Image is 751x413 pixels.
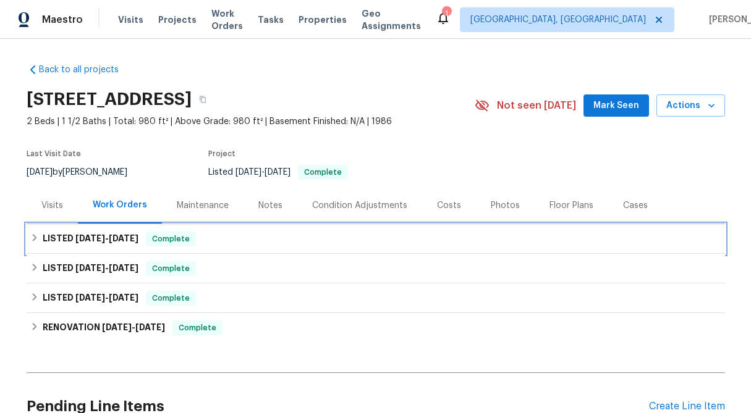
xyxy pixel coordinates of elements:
[43,291,138,306] h6: LISTED
[27,64,145,76] a: Back to all projects
[299,169,347,176] span: Complete
[649,401,725,412] div: Create Line Item
[158,14,197,26] span: Projects
[656,94,725,117] button: Actions
[235,168,291,177] span: -
[75,264,138,272] span: -
[43,320,165,335] h6: RENOVATION
[497,99,576,112] span: Not seen [DATE]
[147,233,195,245] span: Complete
[27,168,53,177] span: [DATE]
[442,7,451,20] div: 1
[27,150,81,157] span: Last Visit Date
[109,234,138,243] span: [DATE]
[102,323,132,332] span: [DATE]
[147,262,195,275] span: Complete
[192,88,214,111] button: Copy Address
[258,15,284,24] span: Tasks
[75,293,105,302] span: [DATE]
[93,199,147,211] div: Work Orders
[623,199,648,212] div: Cases
[27,313,725,343] div: RENOVATION [DATE]-[DATE]Complete
[118,14,143,26] span: Visits
[27,224,725,254] div: LISTED [DATE]-[DATE]Complete
[43,232,138,246] h6: LISTED
[491,199,520,212] div: Photos
[109,264,138,272] span: [DATE]
[27,165,142,180] div: by [PERSON_NAME]
[109,293,138,302] span: [DATE]
[177,199,229,212] div: Maintenance
[27,115,475,128] span: 2 Beds | 1 1/2 Baths | Total: 980 ft² | Above Grade: 980 ft² | Basement Finished: N/A | 1986
[211,7,243,32] span: Work Orders
[102,323,165,332] span: -
[583,94,649,117] button: Mark Seen
[147,292,195,304] span: Complete
[135,323,165,332] span: [DATE]
[549,199,593,212] div: Floor Plans
[43,261,138,276] h6: LISTED
[174,322,221,334] span: Complete
[437,199,461,212] div: Costs
[470,14,646,26] span: [GEOGRAPHIC_DATA], [GEOGRAPHIC_DATA]
[75,264,105,272] span: [DATE]
[666,98,715,114] span: Actions
[299,14,347,26] span: Properties
[75,234,105,243] span: [DATE]
[27,93,192,106] h2: [STREET_ADDRESS]
[362,7,421,32] span: Geo Assignments
[208,150,235,157] span: Project
[42,14,83,26] span: Maestro
[27,254,725,283] div: LISTED [DATE]-[DATE]Complete
[265,168,291,177] span: [DATE]
[208,168,348,177] span: Listed
[593,98,639,114] span: Mark Seen
[258,199,282,212] div: Notes
[75,234,138,243] span: -
[27,283,725,313] div: LISTED [DATE]-[DATE]Complete
[235,168,261,177] span: [DATE]
[312,199,407,212] div: Condition Adjustments
[75,293,138,302] span: -
[41,199,63,212] div: Visits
